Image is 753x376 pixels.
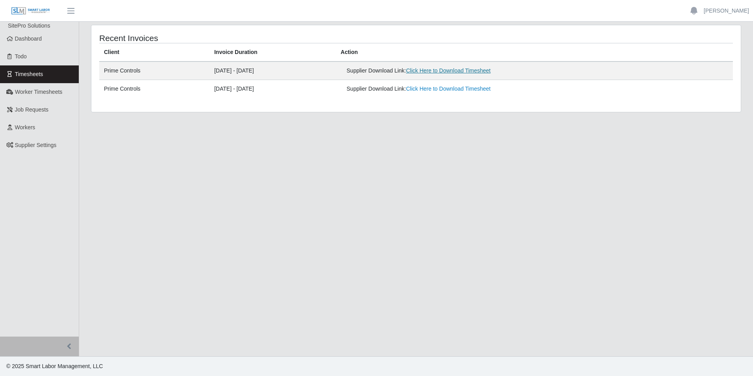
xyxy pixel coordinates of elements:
span: Workers [15,124,35,130]
span: Job Requests [15,106,49,113]
span: SitePro Solutions [8,22,50,29]
td: Prime Controls [99,80,210,98]
span: © 2025 Smart Labor Management, LLC [6,363,103,369]
a: Click Here to Download Timesheet [406,67,491,74]
a: Click Here to Download Timesheet [406,86,491,92]
span: Supplier Settings [15,142,57,148]
th: Action [336,43,733,62]
h4: Recent Invoices [99,33,356,43]
td: [DATE] - [DATE] [210,80,336,98]
div: Supplier Download Link: [347,85,593,93]
span: Dashboard [15,35,42,42]
div: Supplier Download Link: [347,67,593,75]
th: Client [99,43,210,62]
td: [DATE] - [DATE] [210,61,336,80]
img: SLM Logo [11,7,50,15]
td: Prime Controls [99,61,210,80]
th: Invoice Duration [210,43,336,62]
span: Timesheets [15,71,43,77]
span: Todo [15,53,27,60]
a: [PERSON_NAME] [704,7,749,15]
span: Worker Timesheets [15,89,62,95]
